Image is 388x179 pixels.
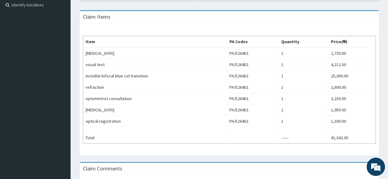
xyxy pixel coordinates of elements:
td: 41,042.00 [328,132,376,144]
td: PA/E264D1 [227,104,279,116]
div: Chat with us now [32,34,103,42]
h3: Claim Items [83,14,110,20]
th: Quantity [279,36,328,48]
h3: Claim Comments [83,166,122,171]
td: 2,600.00 [328,82,376,93]
img: d_794563401_company_1708531726252_794563401 [11,31,25,46]
td: 1 [279,70,328,82]
th: Item [83,36,227,48]
span: We're online! [36,52,85,114]
td: refraction [83,82,227,93]
td: Total [83,132,227,144]
td: PA/E264D1 [227,70,279,82]
td: 1 [279,116,328,127]
td: 1 [279,93,328,104]
td: 1 [279,59,328,70]
th: Price(₦) [328,36,376,48]
td: PA/E264D1 [227,116,279,127]
td: visual test [83,59,227,70]
td: 1 [279,104,328,116]
td: ------ [279,132,328,144]
td: optical registration [83,116,227,127]
td: PA/E264D1 [227,47,279,59]
td: optometrist consultation [83,93,227,104]
div: Minimize live chat window [101,3,115,18]
td: 4,212.00 [328,59,376,70]
td: 3,250.00 [328,93,376,104]
td: 1,300.00 [328,116,376,127]
td: [MEDICAL_DATA] [83,104,227,116]
td: 1 [279,82,328,93]
td: PA/E264D1 [227,93,279,104]
td: 1,950.00 [328,104,376,116]
td: invisible bifocal blue cut transition [83,70,227,82]
td: PA/E264D1 [227,82,279,93]
td: 25,000.00 [328,70,376,82]
textarea: Type your message and hit 'Enter' [3,116,117,138]
td: PA/E264D1 [227,59,279,70]
td: 2,730.00 [328,47,376,59]
th: PA Codes [227,36,279,48]
td: 1 [279,47,328,59]
td: [MEDICAL_DATA] [83,47,227,59]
